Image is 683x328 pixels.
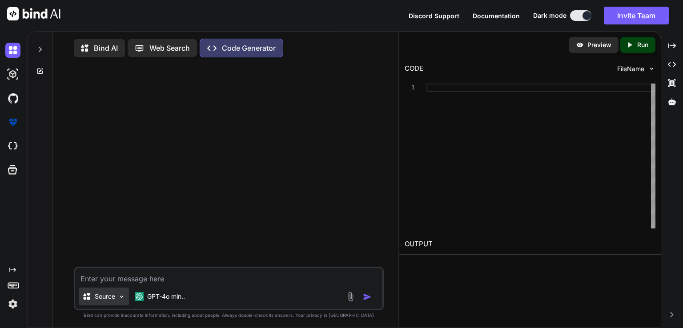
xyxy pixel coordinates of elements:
[135,292,144,301] img: GPT-4o mini
[604,7,669,24] button: Invite Team
[5,43,20,58] img: darkChat
[222,43,276,53] p: Code Generator
[5,115,20,130] img: premium
[409,12,459,20] span: Discord Support
[5,139,20,154] img: cloudideIcon
[617,64,644,73] span: FileName
[405,64,423,74] div: CODE
[533,11,566,20] span: Dark mode
[94,43,118,53] p: Bind AI
[587,40,611,49] p: Preview
[149,43,190,53] p: Web Search
[399,234,661,255] h2: OUTPUT
[473,12,520,20] span: Documentation
[648,65,655,72] img: chevron down
[95,292,115,301] p: Source
[74,312,384,319] p: Bind can provide inaccurate information, including about people. Always double-check its answers....
[346,292,356,302] img: attachment
[473,11,520,20] button: Documentation
[118,293,125,300] img: Pick Models
[363,292,372,301] img: icon
[405,84,415,92] div: 1
[147,292,185,301] p: GPT-4o min..
[637,40,648,49] p: Run
[576,41,584,49] img: preview
[5,91,20,106] img: githubDark
[5,67,20,82] img: darkAi-studio
[5,296,20,312] img: settings
[409,11,459,20] button: Discord Support
[7,7,60,20] img: Bind AI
